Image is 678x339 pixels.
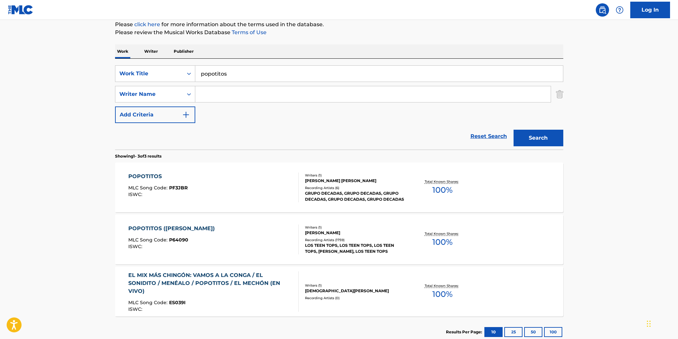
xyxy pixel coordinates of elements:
div: [DEMOGRAPHIC_DATA][PERSON_NAME] [305,288,405,294]
div: Writer Name [119,90,179,98]
span: MLC Song Code : [128,300,169,305]
div: Writers ( 1 ) [305,173,405,178]
a: EL MIX MÁS CHINGÓN: VAMOS A LA CONGA / EL SONIDITO / MENÉALO / POPOTITOS / EL MECHÓN (EN VIVO)MLC... [115,267,563,316]
span: ISWC : [128,191,144,197]
div: Help [613,3,626,17]
div: Recording Artists ( 6 ) [305,185,405,190]
span: PF3JBR [169,185,188,191]
a: Terms of Use [230,29,267,35]
button: Add Criteria [115,106,195,123]
button: Search [514,130,563,146]
span: ISWC : [128,243,144,249]
p: Total Known Shares: [425,283,460,288]
iframe: Chat Widget [645,307,678,339]
button: 25 [504,327,523,337]
a: Reset Search [467,129,510,144]
p: Work [115,44,130,58]
div: EL MIX MÁS CHINGÓN: VAMOS A LA CONGA / EL SONIDITO / MENÉALO / POPOTITOS / EL MECHÓN (EN VIVO) [128,271,293,295]
p: Total Known Shares: [425,231,460,236]
span: 100 % [432,288,453,300]
div: Recording Artists ( 0 ) [305,296,405,301]
div: GRUPO DECADAS, GRUPO DECADAS, GRUPO DECADAS, GRUPO DECADAS, GRUPO DECADAS [305,190,405,202]
p: Publisher [172,44,196,58]
button: 50 [524,327,542,337]
p: Please review the Musical Works Database [115,29,563,36]
img: 9d2ae6d4665cec9f34b9.svg [182,111,190,119]
a: Public Search [596,3,609,17]
span: P64090 [169,237,188,243]
span: MLC Song Code : [128,185,169,191]
img: search [598,6,606,14]
div: [PERSON_NAME] [PERSON_NAME] [305,178,405,184]
p: Showing 1 - 3 of 3 results [115,153,161,159]
span: MLC Song Code : [128,237,169,243]
div: Writers ( 1 ) [305,283,405,288]
div: Work Title [119,70,179,78]
a: POPOTITOS ([PERSON_NAME])MLC Song Code:P64090ISWC:Writers (1)[PERSON_NAME]Recording Artists (1759... [115,215,563,264]
p: Please for more information about the terms used in the database. [115,21,563,29]
p: Total Known Shares: [425,179,460,184]
div: POPOTITOS [128,172,188,180]
div: Recording Artists ( 1759 ) [305,237,405,242]
div: Drag [647,314,651,334]
span: 100 % [432,236,453,248]
img: MLC Logo [8,5,33,15]
div: Writers ( 1 ) [305,225,405,230]
span: 100 % [432,184,453,196]
a: POPOTITOSMLC Song Code:PF3JBRISWC:Writers (1)[PERSON_NAME] [PERSON_NAME]Recording Artists (6)GRUP... [115,163,563,212]
a: click here [134,21,160,28]
form: Search Form [115,65,563,150]
div: POPOTITOS ([PERSON_NAME]) [128,225,218,233]
img: Delete Criterion [556,86,563,102]
a: Log In [630,2,670,18]
p: Writer [142,44,160,58]
button: 100 [544,327,562,337]
div: LOS TEEN TOPS, LOS TEEN TOPS, LOS TEEN TOPS, [PERSON_NAME], LOS TEEN TOPS [305,242,405,254]
span: ES039I [169,300,186,305]
span: ISWC : [128,306,144,312]
p: Results Per Page: [446,329,484,335]
button: 10 [484,327,503,337]
img: help [616,6,624,14]
div: [PERSON_NAME] [305,230,405,236]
